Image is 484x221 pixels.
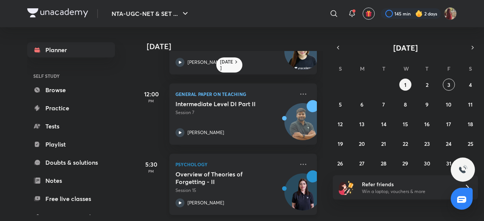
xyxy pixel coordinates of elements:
h6: Refer friends [362,180,455,188]
abbr: October 7, 2025 [382,101,385,108]
button: October 21, 2025 [378,138,390,150]
p: [PERSON_NAME] [188,59,224,66]
abbr: October 14, 2025 [381,121,386,128]
button: October 6, 2025 [356,98,368,110]
h6: SELF STUDY [27,70,115,82]
a: Practice [27,100,115,116]
button: October 7, 2025 [378,98,390,110]
h5: 5:30 [136,160,166,169]
abbr: October 23, 2025 [424,140,430,147]
img: avatar [365,10,372,17]
abbr: October 20, 2025 [359,140,365,147]
button: NTA-UGC-NET & SET ... [107,6,194,21]
abbr: October 18, 2025 [468,121,473,128]
abbr: October 25, 2025 [468,140,473,147]
p: Session 15 [175,187,294,194]
button: October 20, 2025 [356,138,368,150]
abbr: October 2, 2025 [426,81,428,88]
button: October 16, 2025 [421,118,433,130]
img: Avatar [285,107,321,144]
abbr: October 24, 2025 [446,140,451,147]
abbr: Monday [360,65,365,72]
a: Free live classes [27,191,115,206]
a: Playlist [27,137,115,152]
button: October 25, 2025 [464,138,476,150]
abbr: Saturday [469,65,472,72]
abbr: October 29, 2025 [402,160,408,167]
a: Planner [27,42,115,57]
button: October 29, 2025 [399,157,411,169]
img: streak [415,10,423,17]
abbr: October 13, 2025 [359,121,365,128]
abbr: October 4, 2025 [469,81,472,88]
p: General Paper on Teaching [175,90,294,99]
button: October 11, 2025 [464,98,476,110]
p: PM [136,169,166,173]
a: Doubts & solutions [27,155,115,170]
p: PM [136,99,166,103]
a: Notes [27,173,115,188]
button: October 24, 2025 [443,138,455,150]
button: October 26, 2025 [334,157,346,169]
img: ttu [458,165,467,174]
abbr: October 21, 2025 [381,140,386,147]
abbr: October 31, 2025 [446,160,451,167]
button: October 18, 2025 [464,118,476,130]
img: Srishti Sharma [444,7,457,20]
button: October 23, 2025 [421,138,433,150]
abbr: October 1, 2025 [404,81,406,88]
button: October 30, 2025 [421,157,433,169]
p: [PERSON_NAME] [188,129,224,136]
abbr: October 19, 2025 [338,140,343,147]
abbr: October 9, 2025 [425,101,428,108]
button: October 13, 2025 [356,118,368,130]
button: avatar [363,8,375,20]
abbr: Wednesday [403,65,409,72]
button: October 28, 2025 [378,157,390,169]
abbr: October 15, 2025 [403,121,408,128]
img: Avatar [285,178,321,214]
button: October 1, 2025 [399,79,411,91]
a: Browse [27,82,115,97]
button: October 12, 2025 [334,118,346,130]
h5: 12:00 [136,90,166,99]
abbr: October 17, 2025 [446,121,451,128]
abbr: October 11, 2025 [468,101,473,108]
img: Company Logo [27,8,88,17]
abbr: Friday [447,65,450,72]
abbr: October 30, 2025 [424,160,430,167]
button: October 31, 2025 [443,157,455,169]
button: October 5, 2025 [334,98,346,110]
img: Avatar [285,37,321,73]
button: October 17, 2025 [443,118,455,130]
abbr: October 10, 2025 [446,101,451,108]
button: [DATE] [343,42,467,53]
abbr: October 8, 2025 [404,101,407,108]
abbr: October 16, 2025 [424,121,430,128]
button: October 8, 2025 [399,98,411,110]
button: October 15, 2025 [399,118,411,130]
button: October 19, 2025 [334,138,346,150]
abbr: Tuesday [382,65,385,72]
button: October 9, 2025 [421,98,433,110]
abbr: Sunday [339,65,342,72]
p: Psychology [175,160,294,169]
h5: Intermediate Level DI Part II [175,100,270,108]
button: October 27, 2025 [356,157,368,169]
p: Win a laptop, vouchers & more [362,188,455,195]
span: [DATE] [393,43,418,53]
button: October 4, 2025 [464,79,476,91]
abbr: October 12, 2025 [338,121,343,128]
button: October 2, 2025 [421,79,433,91]
abbr: October 22, 2025 [403,140,408,147]
abbr: October 3, 2025 [447,81,450,88]
a: Tests [27,119,115,134]
h5: Overview of Theories of Forgetting - II [175,170,270,185]
abbr: Thursday [425,65,428,72]
h4: [DATE] [147,42,324,51]
abbr: October 5, 2025 [339,101,342,108]
abbr: October 6, 2025 [360,101,363,108]
button: October 3, 2025 [443,79,455,91]
img: referral [339,180,354,195]
button: October 22, 2025 [399,138,411,150]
